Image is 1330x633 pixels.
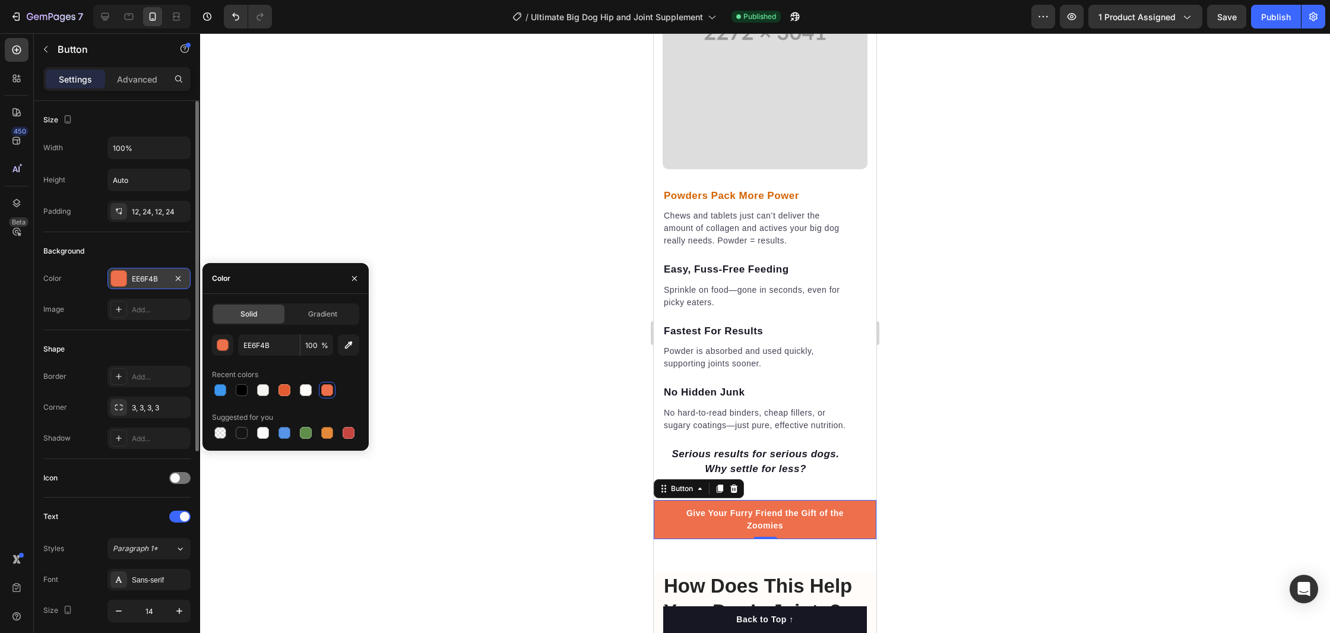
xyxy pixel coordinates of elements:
[43,511,58,522] div: Text
[132,305,188,315] div: Add...
[117,73,157,86] p: Advanced
[132,372,188,382] div: Add...
[43,433,71,444] div: Shadow
[1261,11,1291,23] div: Publish
[43,206,71,217] div: Padding
[321,340,328,351] span: %
[43,246,84,257] div: Background
[11,126,28,136] div: 450
[531,11,703,23] span: Ultimate Big Dog Hip and Joint Supplement
[58,42,159,56] p: Button
[108,137,190,159] input: Auto
[43,371,66,382] div: Border
[43,543,64,554] div: Styles
[43,344,65,355] div: Shape
[43,603,75,619] div: Size
[43,112,75,128] div: Size
[212,273,230,284] div: Color
[212,369,258,380] div: Recent colors
[212,412,273,423] div: Suggested for you
[1217,12,1237,22] span: Save
[78,10,83,24] p: 7
[43,402,67,413] div: Corner
[308,309,337,319] span: Gradient
[132,403,188,413] div: 3, 3, 3, 3
[132,433,188,444] div: Add...
[1290,575,1318,603] div: Open Intercom Messenger
[1088,5,1202,29] button: 1 product assigned
[132,274,166,284] div: EE6F4B
[43,304,64,315] div: Image
[1251,5,1301,29] button: Publish
[43,574,58,585] div: Font
[238,334,300,356] input: Eg: FFFFFF
[1098,11,1176,23] span: 1 product assigned
[43,473,58,483] div: Icon
[654,33,876,633] iframe: Design area
[132,207,188,217] div: 12, 24, 12, 24
[43,175,65,185] div: Height
[240,309,257,319] span: Solid
[107,538,191,559] button: Paragraph 1*
[224,5,272,29] div: Undo/Redo
[108,169,190,191] input: Auto
[43,143,63,153] div: Width
[43,273,62,284] div: Color
[113,543,158,554] span: Paragraph 1*
[132,575,188,585] div: Sans-serif
[1207,5,1246,29] button: Save
[9,217,28,227] div: Beta
[743,11,776,22] span: Published
[59,73,92,86] p: Settings
[525,11,528,23] span: /
[5,5,88,29] button: 7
